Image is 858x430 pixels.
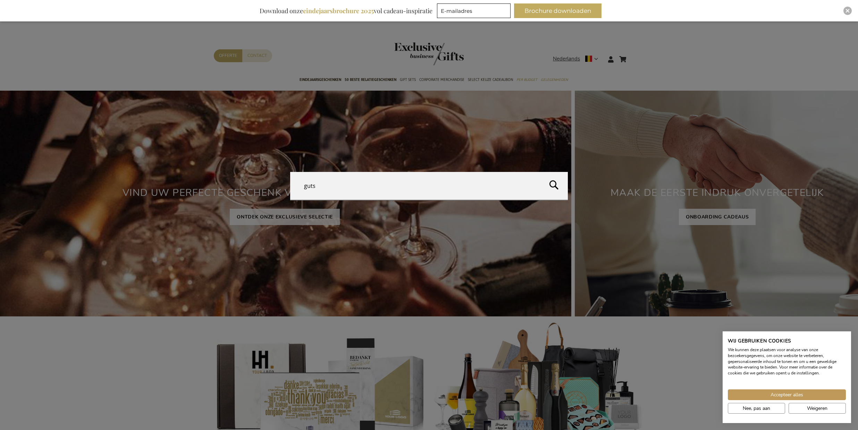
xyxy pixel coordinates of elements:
[743,405,770,412] span: Nee, pas aan
[807,405,827,412] span: Weigeren
[728,338,846,344] h2: Wij gebruiken cookies
[437,3,511,18] input: E-mailadres
[303,7,374,15] b: eindejaarsbrochure 2025
[728,403,785,414] button: Pas cookie voorkeuren aan
[728,389,846,400] button: Accepteer alle cookies
[256,3,436,18] div: Download onze vol cadeau-inspiratie
[846,9,850,13] img: Close
[728,347,846,376] p: We kunnen deze plaatsen voor analyse van onze bezoekersgegevens, om onze website te verbeteren, g...
[771,391,803,398] span: Accepteer alles
[437,3,513,20] form: marketing offers and promotions
[843,7,852,15] div: Close
[789,403,846,414] button: Alle cookies weigeren
[290,172,568,200] input: Doorzoek de hele winkel
[514,3,602,18] button: Brochure downloaden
